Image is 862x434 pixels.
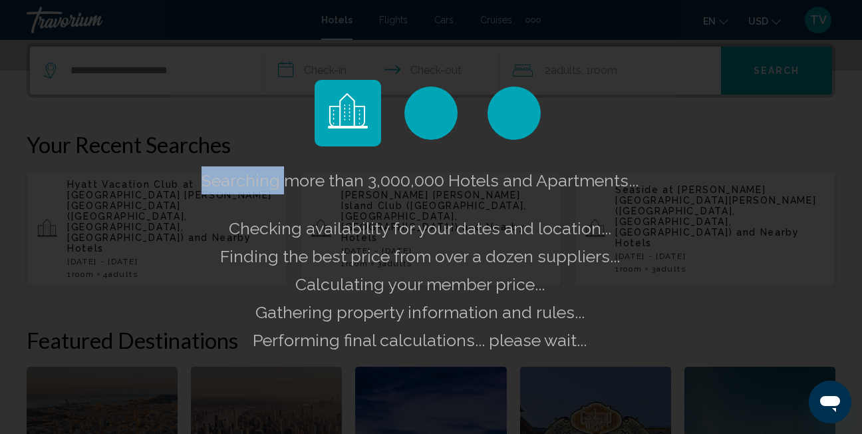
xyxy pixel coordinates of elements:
span: Searching more than 3,000,000 Hotels and Apartments... [202,170,639,190]
span: Calculating your member price... [295,274,545,294]
span: Checking availability for your dates and location... [229,218,611,238]
span: Finding the best price from over a dozen suppliers... [220,246,620,266]
span: Gathering property information and rules... [255,302,585,322]
span: Performing final calculations... please wait... [253,330,587,350]
iframe: Button to launch messaging window [809,381,851,423]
